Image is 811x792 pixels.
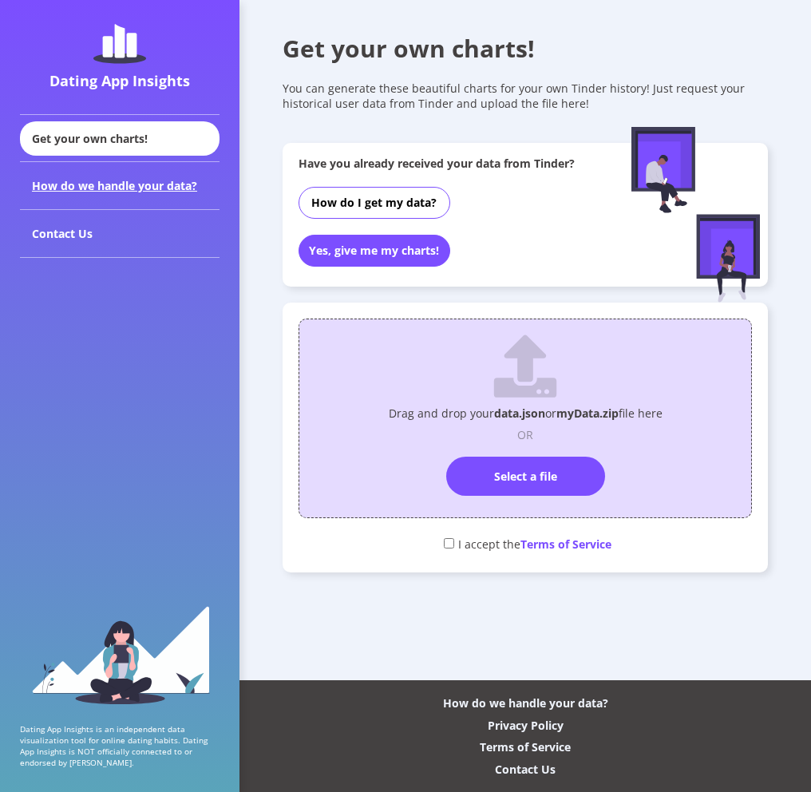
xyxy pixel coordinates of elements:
[495,762,556,777] div: Contact Us
[30,604,210,704] img: sidebar_girl.91b9467e.svg
[556,406,619,421] span: myData.zip
[494,406,545,421] span: data.json
[631,127,695,213] img: male-figure-sitting.c9faa881.svg
[696,214,760,303] img: female-figure-sitting.afd5d174.svg
[446,457,605,496] label: Select a file
[389,406,663,421] p: Drag and drop your or file here
[24,71,216,90] div: Dating App Insights
[517,427,533,442] p: OR
[299,530,753,556] div: I accept the
[283,81,769,111] div: You can generate these beautiful charts for your own Tinder history! Just request your historical...
[20,210,220,258] div: Contact Us
[299,235,450,267] button: Yes, give me my charts!
[520,537,611,552] span: Terms of Service
[488,718,564,733] div: Privacy Policy
[283,32,769,65] div: Get your own charts!
[480,739,571,754] div: Terms of Service
[299,156,616,171] div: Have you already received your data from Tinder?
[93,24,146,64] img: dating-app-insights-logo.5abe6921.svg
[20,723,220,768] p: Dating App Insights is an independent data visualization tool for online dating habits. Dating Ap...
[443,695,608,711] div: How do we handle your data?
[20,121,220,156] div: Get your own charts!
[20,162,220,210] div: How do we handle your data?
[493,335,557,398] img: upload.89845251.svg
[299,187,450,219] button: How do I get my data?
